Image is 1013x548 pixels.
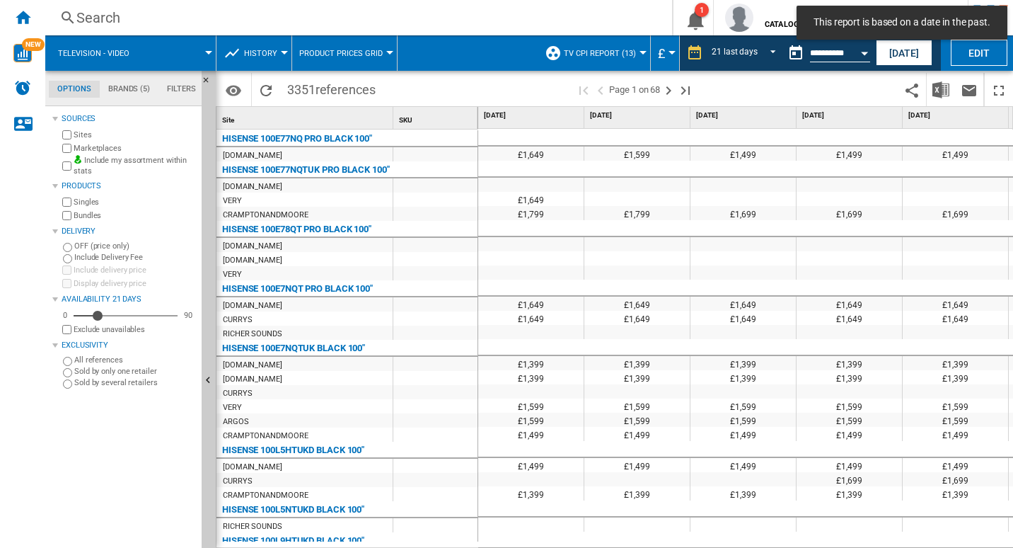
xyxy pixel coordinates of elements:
[223,194,242,208] div: VERY
[609,73,660,106] span: Page 1 on 68
[481,107,584,125] div: [DATE]
[951,40,1007,66] button: Edit
[74,155,82,164] img: mysite-bg-18x18.png
[299,49,383,58] span: Product prices grid
[677,73,694,106] button: Last page
[223,358,282,372] div: [DOMAIN_NAME]
[74,366,196,377] label: Sold by only one retailer
[299,35,390,71] button: Product prices grid
[63,379,72,389] input: Sold by several retailers
[62,181,196,192] div: Products
[223,253,282,268] div: [DOMAIN_NAME]
[575,73,592,106] button: First page
[222,116,234,124] span: Site
[478,458,584,472] div: £1,499
[690,311,796,325] div: £1,649
[62,157,71,175] input: Include my assortment within stats
[584,206,690,220] div: £1,799
[478,370,584,384] div: £1,399
[903,472,1008,486] div: £1,699
[180,310,196,321] div: 90
[244,49,277,58] span: History
[690,356,796,370] div: £1,399
[690,147,796,161] div: £1,499
[478,297,584,311] div: £1,649
[219,77,248,103] button: Options
[765,6,937,21] span: [PERSON_NAME]
[478,311,584,325] div: £1,649
[223,460,282,474] div: [DOMAIN_NAME]
[223,313,252,327] div: CURRYS
[584,370,690,384] div: £1,399
[955,73,983,106] button: Send this report by email
[74,130,196,140] label: Sites
[158,81,204,98] md-tab-item: Filters
[584,427,690,441] div: £1,499
[396,107,477,129] div: Sort None
[690,458,796,472] div: £1,499
[223,208,308,222] div: CRAMPTONANDMOORE
[100,81,158,98] md-tab-item: Brands (5)
[903,427,1008,441] div: £1,499
[59,310,71,321] div: 0
[658,35,672,71] button: £
[223,372,282,387] div: [DOMAIN_NAME]
[224,35,284,71] div: History
[223,149,282,163] div: [DOMAIN_NAME]
[74,265,196,275] label: Include delivery price
[49,81,100,98] md-tab-item: Options
[222,501,364,518] div: HISENSE 100L5NTUKD BLACK 100"
[712,47,758,57] div: 21 last days
[903,413,1008,427] div: £1,599
[74,143,196,154] label: Marketplaces
[478,147,584,161] div: £1,649
[222,130,372,147] div: HISENSE 100E77NQ PRO BLACK 100"
[223,299,282,313] div: [DOMAIN_NAME]
[782,35,873,71] div: This report is based on a date in the past.
[74,278,196,289] label: Display delivery price
[62,294,196,305] div: Availability 21 Days
[903,206,1008,220] div: £1,699
[690,297,796,311] div: £1,649
[690,486,796,501] div: £1,399
[690,399,796,413] div: £1,599
[903,458,1008,472] div: £1,499
[62,198,71,207] input: Singles
[903,311,1008,325] div: £1,649
[564,35,643,71] button: TV CPI Report (13)
[244,35,284,71] button: History
[809,16,995,30] span: This report is based on a date in the past.
[222,280,373,297] div: HISENSE 100E7NQT PRO BLACK 100"
[74,155,196,177] label: Include my assortment within stats
[584,458,690,472] div: £1,499
[651,35,680,71] md-menu: Currency
[797,356,902,370] div: £1,399
[62,144,71,153] input: Marketplaces
[74,210,196,221] label: Bundles
[908,110,1005,120] span: [DATE]
[223,387,252,401] div: CURRYS
[478,192,584,206] div: £1,649
[660,73,677,106] button: Next page
[222,340,365,357] div: HISENSE 100E7NQTUK BLACK 100"
[985,73,1013,106] button: Maximize
[905,107,1008,125] div: [DATE]
[584,147,690,161] div: £1,599
[52,35,209,71] div: Television - video
[223,489,308,503] div: CRAMPTONANDMOORE
[690,206,796,220] div: £1,699
[903,356,1008,370] div: £1,399
[797,458,902,472] div: £1,499
[63,243,72,252] input: OFF (price only)
[63,357,72,366] input: All references
[223,401,242,415] div: VERY
[478,356,584,370] div: £1,399
[903,370,1008,384] div: £1,399
[690,413,796,427] div: £1,599
[592,73,609,106] button: >Previous page
[396,107,477,129] div: SKU Sort None
[484,110,581,120] span: [DATE]
[223,268,242,282] div: VERY
[658,46,665,61] span: £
